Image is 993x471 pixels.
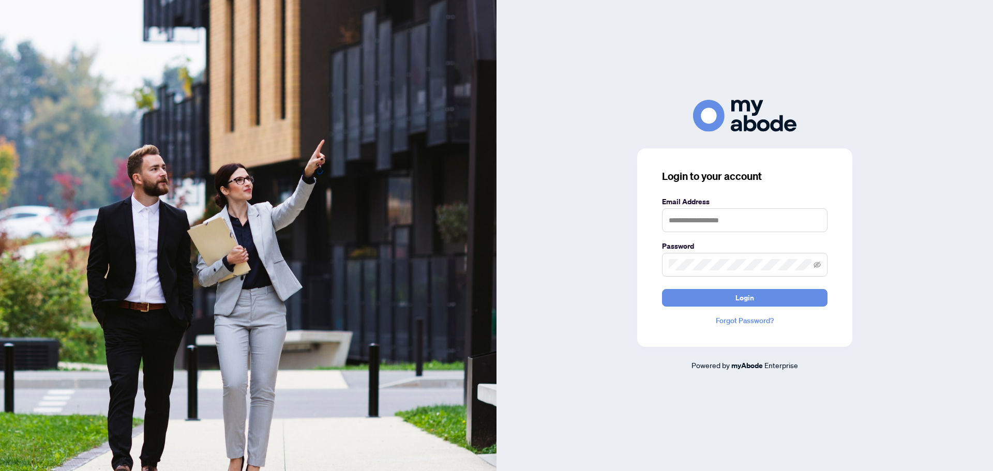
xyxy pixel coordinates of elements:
[662,240,827,252] label: Password
[662,169,827,184] h3: Login to your account
[662,289,827,307] button: Login
[731,360,763,371] a: myAbode
[662,315,827,326] a: Forgot Password?
[691,360,730,370] span: Powered by
[735,290,754,306] span: Login
[662,196,827,207] label: Email Address
[814,261,821,268] span: eye-invisible
[693,100,796,131] img: ma-logo
[764,360,798,370] span: Enterprise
